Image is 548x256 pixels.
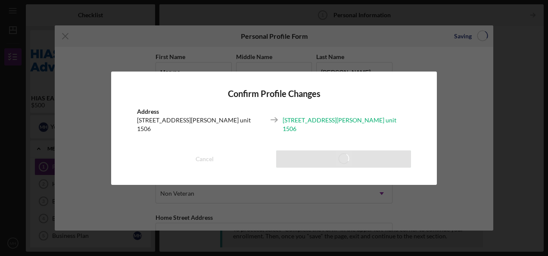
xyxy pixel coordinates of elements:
div: [STREET_ADDRESS][PERSON_NAME] unit 1506 [137,116,265,133]
div: [STREET_ADDRESS][PERSON_NAME] unit 1506 [283,116,411,133]
div: Cancel [196,150,214,168]
h4: Confirm Profile Changes [137,89,411,99]
button: Cancel [137,150,272,168]
b: Address [137,108,159,115]
button: Save [276,150,411,168]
